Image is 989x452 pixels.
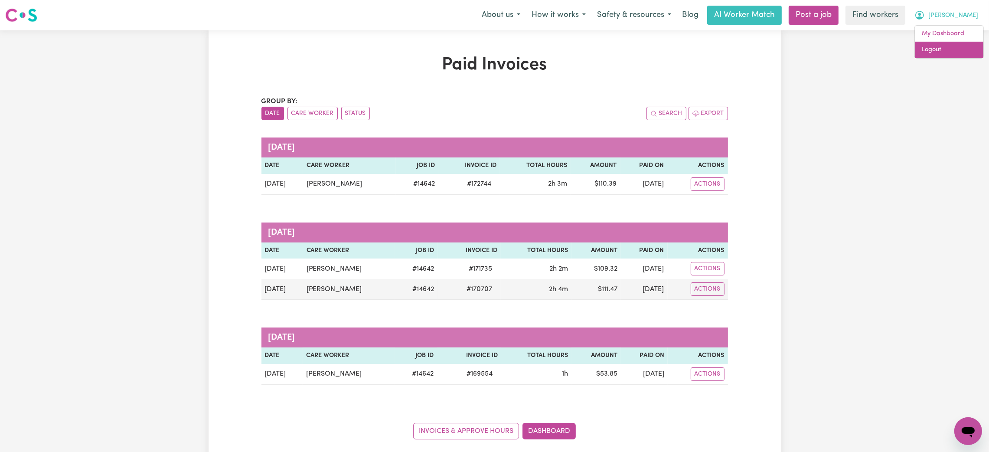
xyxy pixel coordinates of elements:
[287,107,338,120] button: sort invoices by care worker
[646,107,686,120] button: Search
[549,286,568,293] span: 2 hours 4 minutes
[261,138,728,157] caption: [DATE]
[915,26,983,42] a: My Dashboard
[303,174,396,195] td: [PERSON_NAME]
[437,242,501,259] th: Invoice ID
[303,279,395,300] td: [PERSON_NAME]
[522,423,576,439] a: Dashboard
[261,364,303,385] td: [DATE]
[789,6,839,25] a: Post a job
[591,6,677,24] button: Safety & resources
[501,242,571,259] th: Total Hours
[461,369,498,379] span: # 169554
[303,157,396,174] th: Care Worker
[261,242,303,259] th: Date
[462,179,496,189] span: # 172744
[621,242,668,259] th: Paid On
[261,223,728,242] caption: [DATE]
[691,282,725,296] button: Actions
[303,242,395,259] th: Care Worker
[303,347,395,364] th: Care Worker
[621,259,668,279] td: [DATE]
[914,25,984,59] div: My Account
[620,157,667,174] th: Paid On
[261,328,728,347] caption: [DATE]
[621,347,668,364] th: Paid On
[303,364,395,385] td: [PERSON_NAME]
[5,7,37,23] img: Careseekers logo
[667,157,728,174] th: Actions
[438,157,500,174] th: Invoice ID
[261,174,303,195] td: [DATE]
[689,107,728,120] button: Export
[395,279,437,300] td: # 14642
[395,347,437,364] th: Job ID
[395,364,437,385] td: # 14642
[261,279,303,300] td: [DATE]
[845,6,905,25] a: Find workers
[668,242,728,259] th: Actions
[571,364,621,385] td: $ 53.85
[571,259,621,279] td: $ 109.32
[691,177,725,191] button: Actions
[396,157,438,174] th: Job ID
[413,423,519,439] a: Invoices & Approve Hours
[461,284,497,295] span: # 170707
[261,98,298,105] span: Group by:
[261,107,284,120] button: sort invoices by date
[954,417,982,445] iframe: Button to launch messaging window, conversation in progress
[549,265,568,272] span: 2 hours 2 minutes
[5,5,37,25] a: Careseekers logo
[261,157,303,174] th: Date
[500,157,571,174] th: Total Hours
[476,6,526,24] button: About us
[928,11,978,20] span: [PERSON_NAME]
[668,347,728,364] th: Actions
[261,347,303,364] th: Date
[677,6,704,25] a: Blog
[548,180,567,187] span: 2 hours 3 minutes
[707,6,782,25] a: AI Worker Match
[621,364,668,385] td: [DATE]
[341,107,370,120] button: sort invoices by paid status
[571,279,621,300] td: $ 111.47
[463,264,497,274] span: # 171735
[621,279,668,300] td: [DATE]
[571,157,620,174] th: Amount
[571,174,620,195] td: $ 110.39
[620,174,667,195] td: [DATE]
[261,259,303,279] td: [DATE]
[691,262,725,275] button: Actions
[526,6,591,24] button: How it works
[261,55,728,75] h1: Paid Invoices
[691,367,725,381] button: Actions
[303,259,395,279] td: [PERSON_NAME]
[395,259,437,279] td: # 14642
[396,174,438,195] td: # 14642
[909,6,984,24] button: My Account
[562,370,568,377] span: 1 hour
[571,242,621,259] th: Amount
[437,347,501,364] th: Invoice ID
[395,242,437,259] th: Job ID
[501,347,571,364] th: Total Hours
[571,347,621,364] th: Amount
[915,42,983,58] a: Logout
